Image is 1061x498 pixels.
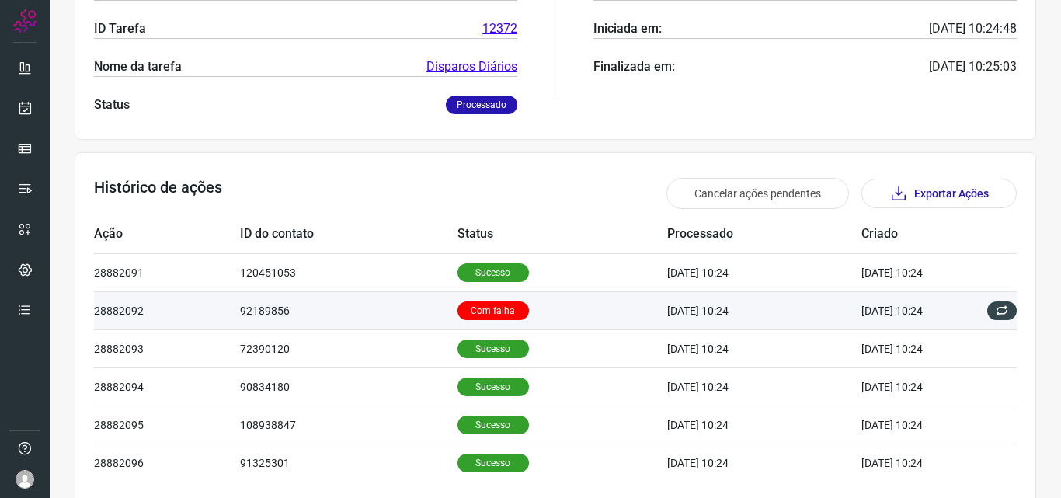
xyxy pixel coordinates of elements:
[861,215,970,253] td: Criado
[94,96,130,114] p: Status
[94,406,240,444] td: 28882095
[667,444,861,482] td: [DATE] 10:24
[667,329,861,367] td: [DATE] 10:24
[426,57,517,76] a: Disparos Diários
[667,291,861,329] td: [DATE] 10:24
[457,454,529,472] p: Sucesso
[13,9,37,33] img: Logo
[861,253,970,291] td: [DATE] 10:24
[861,444,970,482] td: [DATE] 10:24
[929,57,1017,76] p: [DATE] 10:25:03
[457,378,529,396] p: Sucesso
[94,57,182,76] p: Nome da tarefa
[240,215,457,253] td: ID do contato
[240,367,457,406] td: 90834180
[240,444,457,482] td: 91325301
[861,367,970,406] td: [DATE] 10:24
[94,19,146,38] p: ID Tarefa
[94,444,240,482] td: 28882096
[667,215,861,253] td: Processado
[666,178,849,209] button: Cancelar ações pendentes
[240,406,457,444] td: 108938847
[240,291,457,329] td: 92189856
[861,329,970,367] td: [DATE] 10:24
[457,263,529,282] p: Sucesso
[667,367,861,406] td: [DATE] 10:24
[94,253,240,291] td: 28882091
[94,329,240,367] td: 28882093
[667,406,861,444] td: [DATE] 10:24
[861,179,1017,208] button: Exportar Ações
[929,19,1017,38] p: [DATE] 10:24:48
[457,416,529,434] p: Sucesso
[482,19,517,38] a: 12372
[240,253,457,291] td: 120451053
[593,57,675,76] p: Finalizada em:
[94,178,222,209] h3: Histórico de ações
[457,340,529,358] p: Sucesso
[667,253,861,291] td: [DATE] 10:24
[240,329,457,367] td: 72390120
[457,301,529,320] p: Com falha
[593,19,662,38] p: Iniciada em:
[457,215,668,253] td: Status
[16,470,34,489] img: avatar-user-boy.jpg
[861,291,970,329] td: [DATE] 10:24
[94,367,240,406] td: 28882094
[94,291,240,329] td: 28882092
[94,215,240,253] td: Ação
[446,96,517,114] p: Processado
[861,406,970,444] td: [DATE] 10:24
